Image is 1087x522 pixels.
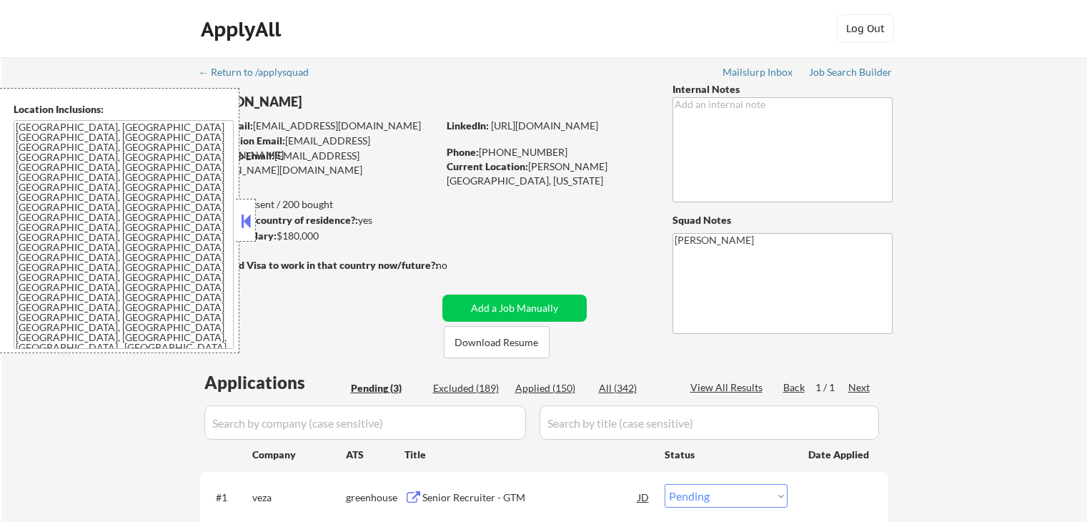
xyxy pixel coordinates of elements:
[204,405,526,440] input: Search by company (case sensitive)
[637,484,651,510] div: JD
[809,67,893,77] div: Job Search Builder
[433,381,505,395] div: Excluded (189)
[199,67,322,81] a: ← Return to /applysquad
[204,374,346,391] div: Applications
[200,259,438,271] strong: Will need Visa to work in that country now/future?:
[199,67,322,77] div: ← Return to /applysquad
[447,119,489,132] strong: LinkedIn:
[665,441,788,467] div: Status
[422,491,638,505] div: Senior Recruiter - GTM
[540,405,879,440] input: Search by title (case sensitive)
[848,380,871,395] div: Next
[672,82,893,97] div: Internal Notes
[599,381,670,395] div: All (342)
[491,119,598,132] a: [URL][DOMAIN_NAME]
[723,67,794,77] div: Mailslurp Inbox
[200,149,437,177] div: [EMAIL_ADDRESS][PERSON_NAME][DOMAIN_NAME]
[201,134,437,162] div: [EMAIL_ADDRESS][DOMAIN_NAME]
[199,229,437,243] div: $180,000
[837,14,894,43] button: Log Out
[808,448,871,462] div: Date Applied
[201,119,437,133] div: [EMAIL_ADDRESS][DOMAIN_NAME]
[690,380,767,395] div: View All Results
[515,381,587,395] div: Applied (150)
[14,102,234,117] div: Location Inclusions:
[252,491,346,505] div: veza
[199,197,437,212] div: 150 sent / 200 bought
[809,67,893,81] a: Job Search Builder
[201,17,285,41] div: ApplyAll
[252,448,346,462] div: Company
[815,380,848,395] div: 1 / 1
[723,67,794,81] a: Mailslurp Inbox
[447,145,649,159] div: [PHONE_NUMBER]
[447,159,649,187] div: [PERSON_NAME][GEOGRAPHIC_DATA], [US_STATE]
[442,295,587,322] button: Add a Job Manually
[436,258,477,272] div: no
[444,326,550,358] button: Download Resume
[346,448,404,462] div: ATS
[447,146,479,158] strong: Phone:
[346,491,404,505] div: greenhouse
[672,213,893,227] div: Squad Notes
[200,93,494,111] div: [PERSON_NAME]
[199,214,358,226] strong: Can work in country of residence?:
[783,380,806,395] div: Back
[216,491,241,505] div: #1
[199,213,433,227] div: yes
[404,448,651,462] div: Title
[447,160,528,172] strong: Current Location:
[351,381,422,395] div: Pending (3)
